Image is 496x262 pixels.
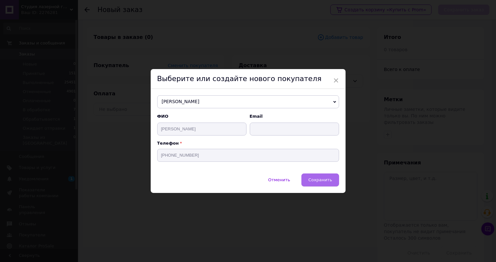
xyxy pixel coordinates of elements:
[157,141,339,146] p: Телефон
[157,95,339,108] span: [PERSON_NAME]
[301,173,339,186] button: Сохранить
[157,149,339,162] input: +38 096 0000000
[250,113,339,119] span: Email
[157,113,247,119] span: ФИО
[151,69,346,89] div: Выберите или создайте нового покупателя
[333,75,339,86] span: ×
[268,177,290,182] span: Отменить
[308,177,332,182] span: Сохранить
[261,173,297,186] button: Отменить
